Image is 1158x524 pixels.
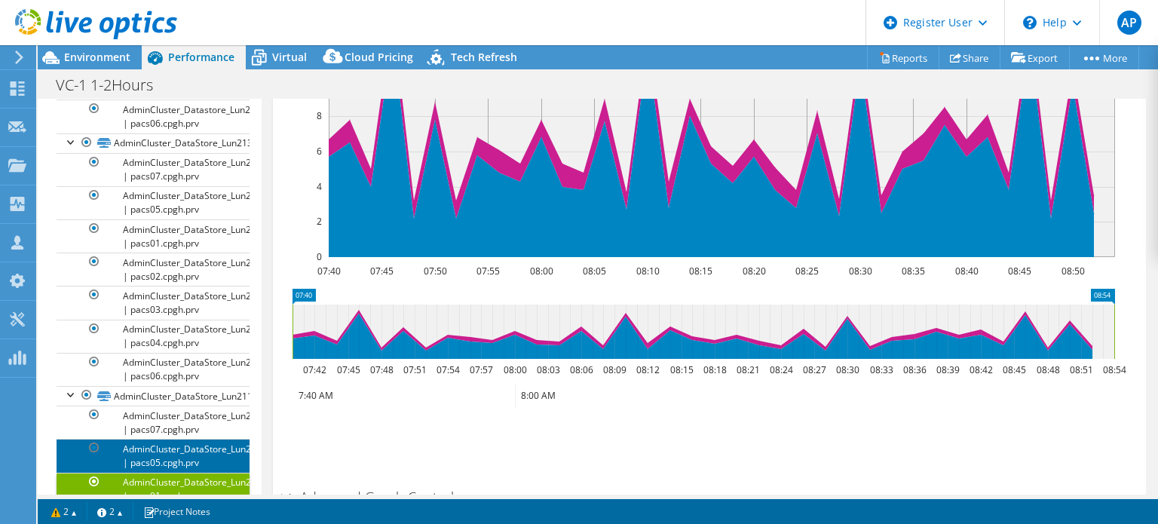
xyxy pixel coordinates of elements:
[803,363,826,376] text: 08:27
[57,153,250,186] a: AdminCluster_DataStore_Lun213 | pacs07.cpgh.prv
[1069,46,1139,69] a: More
[1117,11,1141,35] span: AP
[451,50,517,64] span: Tech Refresh
[743,265,766,277] text: 08:20
[955,265,979,277] text: 08:40
[570,363,593,376] text: 08:06
[57,353,250,386] a: AdminCluster_DataStore_Lun213 | pacs06.cpgh.prv
[49,77,176,93] h1: VC-1 1-2Hours
[636,363,660,376] text: 08:12
[370,265,394,277] text: 07:45
[1103,363,1126,376] text: 08:54
[737,363,760,376] text: 08:21
[272,50,307,64] span: Virtual
[370,363,394,376] text: 07:48
[670,363,694,376] text: 08:15
[317,145,322,158] text: 6
[57,386,250,406] a: AdminCluster_DataStore_Lun211
[936,363,960,376] text: 08:39
[57,219,250,253] a: AdminCluster_DataStore_Lun213 | pacs01.cpgh.prv
[1070,363,1093,376] text: 08:51
[317,250,322,263] text: 0
[87,502,133,521] a: 2
[317,109,322,122] text: 8
[424,265,447,277] text: 07:50
[504,363,527,376] text: 08:00
[168,50,234,64] span: Performance
[57,100,250,133] a: AdminCluster_Datastore_Lun212 | pacs06.cpgh.prv
[530,265,553,277] text: 08:00
[57,439,250,472] a: AdminCluster_DataStore_Lun211 | pacs05.cpgh.prv
[303,363,326,376] text: 07:42
[1003,363,1026,376] text: 08:45
[437,363,460,376] text: 07:54
[870,363,893,376] text: 08:33
[41,502,87,521] a: 2
[1008,265,1031,277] text: 08:45
[57,286,250,319] a: AdminCluster_DataStore_Lun213 | pacs03.cpgh.prv
[583,265,606,277] text: 08:05
[903,363,927,376] text: 08:36
[57,133,250,153] a: AdminCluster_DataStore_Lun213
[636,265,660,277] text: 08:10
[64,50,130,64] span: Environment
[337,363,360,376] text: 07:45
[836,363,859,376] text: 08:30
[57,473,250,506] a: AdminCluster_DataStore_Lun211 | pacs01.cpgh.prv
[689,265,712,277] text: 08:15
[703,363,727,376] text: 08:18
[1037,363,1060,376] text: 08:48
[867,46,939,69] a: Reports
[280,482,460,512] h2: Advanced Graph Controls
[317,215,322,228] text: 2
[849,265,872,277] text: 08:30
[57,253,250,286] a: AdminCluster_DataStore_Lun213 | pacs02.cpgh.prv
[1000,46,1070,69] a: Export
[795,265,819,277] text: 08:25
[603,363,626,376] text: 08:09
[1061,265,1085,277] text: 08:50
[57,406,250,439] a: AdminCluster_DataStore_Lun211 | pacs07.cpgh.prv
[1023,16,1037,29] svg: \n
[57,186,250,219] a: AdminCluster_DataStore_Lun213 | pacs05.cpgh.prv
[317,265,341,277] text: 07:40
[537,363,560,376] text: 08:03
[133,502,221,521] a: Project Notes
[345,50,413,64] span: Cloud Pricing
[476,265,500,277] text: 07:55
[57,320,250,353] a: AdminCluster_DataStore_Lun213 | pacs04.cpgh.prv
[403,363,427,376] text: 07:51
[317,180,322,193] text: 4
[470,363,493,376] text: 07:57
[939,46,1000,69] a: Share
[970,363,993,376] text: 08:42
[902,265,925,277] text: 08:35
[770,363,793,376] text: 08:24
